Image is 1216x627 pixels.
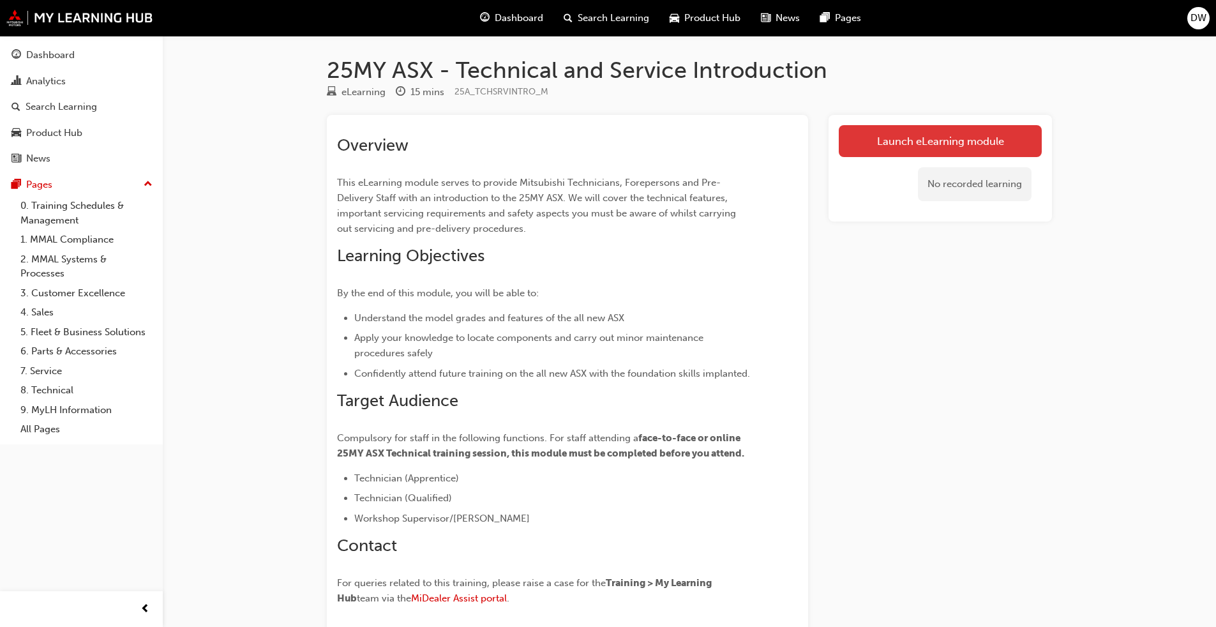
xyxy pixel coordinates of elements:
div: 15 mins [410,85,444,100]
span: face-to-face or online 25MY ASX Technical training session, this module must be completed before ... [337,432,744,459]
span: car-icon [11,128,21,139]
span: car-icon [670,10,679,26]
div: Product Hub [26,126,82,140]
span: By the end of this module, you will be able to: [337,287,539,299]
span: Product Hub [684,11,740,26]
a: pages-iconPages [810,5,871,31]
span: learningResourceType_ELEARNING-icon [327,87,336,98]
span: up-icon [144,176,153,193]
span: pages-icon [11,179,21,191]
span: guage-icon [11,50,21,61]
span: team via the [357,593,411,604]
span: For queries related to this training, please raise a case for the [337,577,606,589]
a: Dashboard [5,43,158,67]
a: Launch eLearning module [839,125,1042,157]
a: 1. MMAL Compliance [15,230,158,250]
span: Training > My Learning Hub [337,577,714,604]
div: eLearning [342,85,386,100]
div: Duration [396,84,444,100]
a: 8. Technical [15,381,158,400]
span: Technician (Qualified) [354,492,452,504]
span: Workshop Supervisor/[PERSON_NAME] [354,513,530,524]
span: Apply your knowledge to locate components and carry out minor maintenance procedures safely [354,332,706,359]
span: . [507,593,509,604]
span: Technician (Apprentice) [354,472,459,484]
button: Pages [5,173,158,197]
h1: 25MY ASX - Technical and Service Introduction [327,56,1052,84]
span: Learning Objectives [337,246,484,266]
span: Confidently attend future training on the all new ASX with the foundation skills implanted. [354,368,750,379]
a: 7. Service [15,361,158,381]
a: 3. Customer Excellence [15,283,158,303]
a: guage-iconDashboard [470,5,553,31]
div: Pages [26,178,52,192]
a: 4. Sales [15,303,158,322]
div: Dashboard [26,48,75,63]
span: Overview [337,135,409,155]
span: Contact [337,536,397,555]
span: Pages [835,11,861,26]
span: search-icon [564,10,573,26]
div: Analytics [26,74,66,89]
a: Product Hub [5,121,158,145]
div: News [26,151,50,166]
span: guage-icon [480,10,490,26]
a: 9. MyLH Information [15,400,158,420]
a: All Pages [15,419,158,439]
a: News [5,147,158,170]
span: News [776,11,800,26]
span: news-icon [11,153,21,165]
span: news-icon [761,10,770,26]
button: DW [1187,7,1210,29]
span: pages-icon [820,10,830,26]
div: Search Learning [26,100,97,114]
span: chart-icon [11,76,21,87]
button: DashboardAnalyticsSearch LearningProduct HubNews [5,41,158,173]
span: clock-icon [396,87,405,98]
span: Learning resource code [454,86,548,97]
span: prev-icon [140,601,150,617]
a: Search Learning [5,95,158,119]
span: This eLearning module serves to provide Mitsubishi Technicians, Forepersons and Pre-Delivery Staf... [337,177,739,234]
span: Understand the model grades and features of the all new ASX [354,312,624,324]
a: 2. MMAL Systems & Processes [15,250,158,283]
a: 5. Fleet & Business Solutions [15,322,158,342]
a: 6. Parts & Accessories [15,342,158,361]
a: search-iconSearch Learning [553,5,659,31]
span: Search Learning [578,11,649,26]
a: MiDealer Assist portal [411,593,507,604]
a: car-iconProduct Hub [659,5,751,31]
span: search-icon [11,102,20,113]
div: No recorded learning [918,167,1032,201]
div: Type [327,84,386,100]
a: news-iconNews [751,5,810,31]
a: 0. Training Schedules & Management [15,196,158,230]
a: Analytics [5,70,158,93]
img: mmal [6,10,153,26]
span: Dashboard [495,11,543,26]
span: Target Audience [337,391,458,411]
span: Compulsory for staff in the following functions. For staff attending a [337,432,638,444]
span: DW [1190,11,1206,26]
